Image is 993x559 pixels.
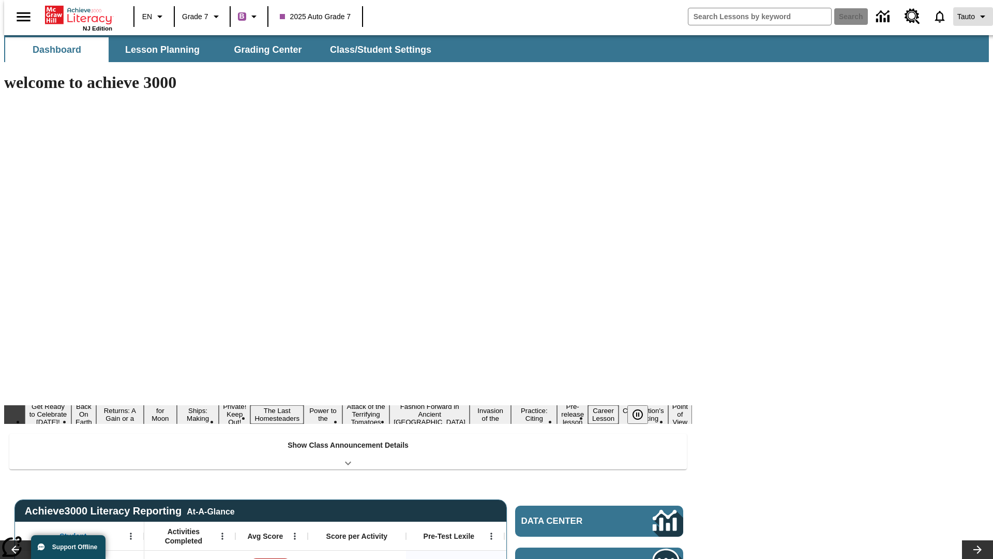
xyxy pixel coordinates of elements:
[59,532,86,541] span: Student
[83,25,112,32] span: NJ Edition
[4,73,692,92] h1: welcome to achieve 3000
[484,528,499,544] button: Open Menu
[953,7,993,26] button: Profile/Settings
[187,505,234,517] div: At-A-Glance
[45,4,112,32] div: Home
[177,398,219,432] button: Slide 5 Cruise Ships: Making Waves
[215,528,230,544] button: Open Menu
[216,37,320,62] button: Grading Center
[619,398,668,432] button: Slide 15 The Constitution's Balancing Act
[557,401,588,428] button: Slide 13 Pre-release lesson
[4,37,441,62] div: SubNavbar
[962,540,993,559] button: Lesson carousel, Next
[31,535,106,559] button: Support Offline
[9,434,687,469] div: Show Class Announcement Details
[898,3,926,31] a: Resource Center, Will open in new tab
[342,401,389,428] button: Slide 9 Attack of the Terrifying Tomatoes
[926,3,953,30] a: Notifications
[25,505,235,517] span: Achieve3000 Literacy Reporting
[178,7,227,26] button: Grade: Grade 7, Select a grade
[4,35,989,62] div: SubNavbar
[4,8,151,18] body: Maximum 600 characters Press Escape to exit toolbar Press Alt + F10 to reach toolbar
[389,401,470,428] button: Slide 10 Fashion Forward in Ancient Rome
[96,398,144,432] button: Slide 3 Free Returns: A Gain or a Drain?
[515,506,683,537] a: Data Center
[25,401,71,428] button: Slide 1 Get Ready to Celebrate Juneteenth!
[588,405,619,424] button: Slide 14 Career Lesson
[123,528,139,544] button: Open Menu
[304,398,342,432] button: Slide 8 Solar Power to the People
[5,37,109,62] button: Dashboard
[424,532,475,541] span: Pre-Test Lexile
[511,398,557,432] button: Slide 12 Mixed Practice: Citing Evidence
[144,398,177,432] button: Slide 4 Time for Moon Rules?
[219,401,250,428] button: Slide 6 Private! Keep Out!
[138,7,171,26] button: Language: EN, Select a language
[326,532,388,541] span: Score per Activity
[149,527,218,546] span: Activities Completed
[688,8,831,25] input: search field
[470,398,511,432] button: Slide 11 The Invasion of the Free CD
[247,532,283,541] span: Avg Score
[870,3,898,31] a: Data Center
[322,37,440,62] button: Class/Student Settings
[71,401,96,428] button: Slide 2 Back On Earth
[627,405,648,424] button: Pause
[239,10,245,23] span: B
[182,11,208,22] span: Grade 7
[287,528,303,544] button: Open Menu
[45,5,112,25] a: Home
[521,516,618,526] span: Data Center
[288,440,409,451] p: Show Class Announcement Details
[8,2,39,32] button: Open side menu
[52,543,97,551] span: Support Offline
[142,11,152,22] span: EN
[111,37,214,62] button: Lesson Planning
[668,401,692,428] button: Slide 16 Point of View
[250,405,304,424] button: Slide 7 The Last Homesteaders
[234,7,264,26] button: Boost Class color is purple. Change class color
[627,405,658,424] div: Pause
[957,11,975,22] span: Tauto
[280,11,351,22] span: 2025 Auto Grade 7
